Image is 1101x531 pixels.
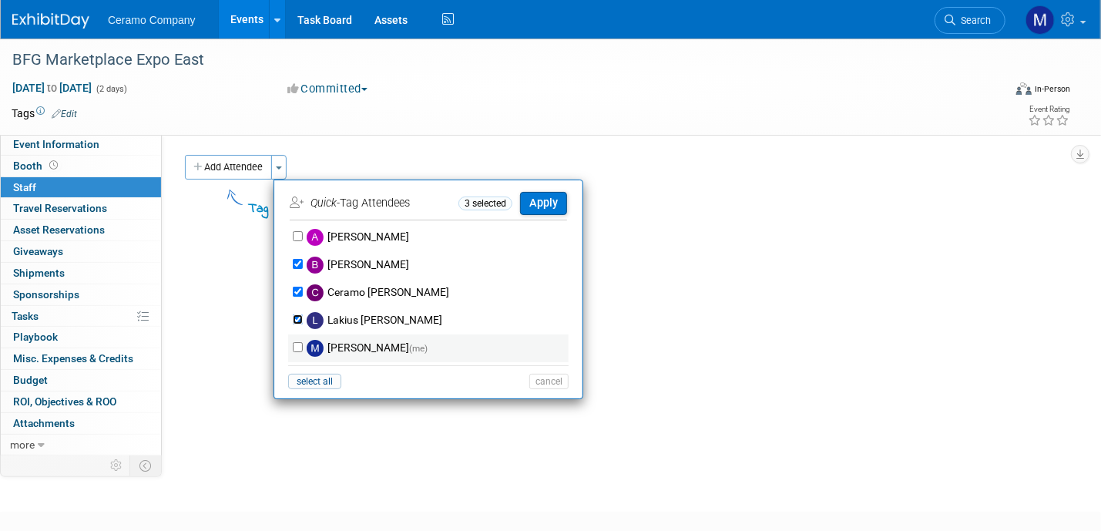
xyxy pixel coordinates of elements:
div: Event Rating [1028,106,1069,113]
span: Attachments [13,417,75,429]
span: Sponsorships [13,288,79,301]
a: Travel Reservations [1,198,161,219]
span: [DATE] [DATE] [12,81,92,95]
button: Apply [520,192,567,214]
img: L.jpg [307,312,324,329]
span: Playbook [13,331,58,343]
span: ROI, Objectives & ROO [13,395,116,408]
a: Shipments [1,263,161,284]
div: Tag People [248,198,525,219]
img: M.jpg [307,340,324,357]
a: Tasks [1,306,161,327]
span: Asset Reservations [13,223,105,236]
span: Booth not reserved yet [46,160,61,171]
span: Tasks [12,310,39,322]
a: ROI, Objectives & ROO [1,392,161,412]
a: Sponsorships [1,284,161,305]
img: C.jpg [307,284,324,301]
label: Lakius [PERSON_NAME] [303,307,574,334]
span: 3 selected [458,197,512,210]
a: Misc. Expenses & Credits [1,348,161,369]
img: ExhibitDay [12,13,89,29]
span: Budget [13,374,48,386]
a: Booth [1,156,161,176]
td: Personalize Event Tab Strip [103,455,130,476]
img: B.jpg [307,257,324,274]
td: Toggle Event Tabs [130,455,162,476]
a: Budget [1,370,161,391]
button: Committed [282,81,374,97]
img: A.jpg [307,229,324,246]
button: select all [288,374,341,389]
span: Staff [13,181,36,193]
a: Giveaways [1,241,161,262]
label: [PERSON_NAME] [303,334,574,362]
div: BFG Marketplace Expo East [7,46,980,74]
span: Booth [13,160,61,172]
a: Search [935,7,1005,34]
span: (me) [409,343,428,354]
a: Edit [52,109,77,119]
img: Mark Ries [1025,5,1055,35]
button: cancel [529,374,569,389]
a: Playbook [1,327,161,348]
span: Travel Reservations [13,202,107,214]
div: Event Format [913,80,1070,103]
span: Misc. Expenses & Credits [13,352,133,365]
a: Event Information [1,134,161,155]
button: Add Attendee [185,155,272,180]
label: [PERSON_NAME] [303,223,574,251]
span: to [45,82,59,94]
span: more [10,439,35,451]
span: Shipments [13,267,65,279]
a: Asset Reservations [1,220,161,240]
i: Quick [310,197,337,210]
div: In-Person [1034,83,1070,95]
span: Search [955,15,991,26]
a: more [1,435,161,455]
span: (2 days) [95,84,127,94]
a: Staff [1,177,161,198]
span: Event Information [13,138,99,150]
span: Ceramo Company [108,14,196,26]
td: Tags [12,106,77,121]
span: Giveaways [13,245,63,257]
a: Attachments [1,413,161,434]
td: -Tag Attendees [290,191,455,216]
label: [PERSON_NAME] [303,251,574,279]
img: Format-Inperson.png [1016,82,1032,95]
label: Ceramo [PERSON_NAME] [303,279,574,307]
